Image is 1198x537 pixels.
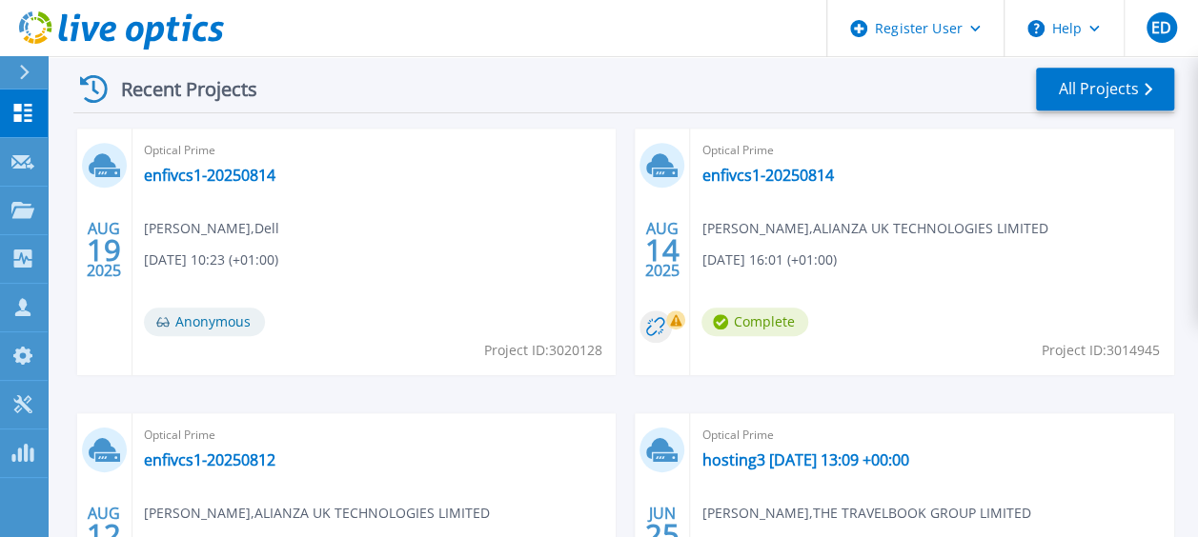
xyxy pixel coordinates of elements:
div: AUG 2025 [644,215,680,285]
span: [PERSON_NAME] , ALIANZA UK TECHNOLOGIES LIMITED [701,218,1047,239]
span: Optical Prime [701,425,1163,446]
span: Project ID: 3014945 [1042,340,1160,361]
div: AUG 2025 [86,215,122,285]
span: [PERSON_NAME] , Dell [144,218,279,239]
span: 19 [87,242,121,258]
span: 14 [645,242,680,258]
div: Recent Projects [73,66,283,112]
a: All Projects [1036,68,1174,110]
span: Anonymous [144,308,265,336]
span: [DATE] 10:23 (+01:00) [144,249,278,270]
a: enfivcs1-20250812 [144,450,275,469]
span: [PERSON_NAME] , THE TRAVELBOOK GROUP LIMITED [701,503,1030,524]
span: Complete [701,308,808,336]
span: ED [1151,20,1171,35]
span: [PERSON_NAME] , ALIANZA UK TECHNOLOGIES LIMITED [144,503,490,524]
span: [DATE] 16:01 (+01:00) [701,249,836,270]
span: Optical Prime [144,425,605,446]
span: Optical Prime [144,140,605,161]
a: hosting3 [DATE] 13:09 +00:00 [701,450,908,469]
span: Project ID: 3020128 [483,340,601,361]
span: Optical Prime [701,140,1163,161]
a: enfivcs1-20250814 [144,166,275,185]
a: enfivcs1-20250814 [701,166,833,185]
